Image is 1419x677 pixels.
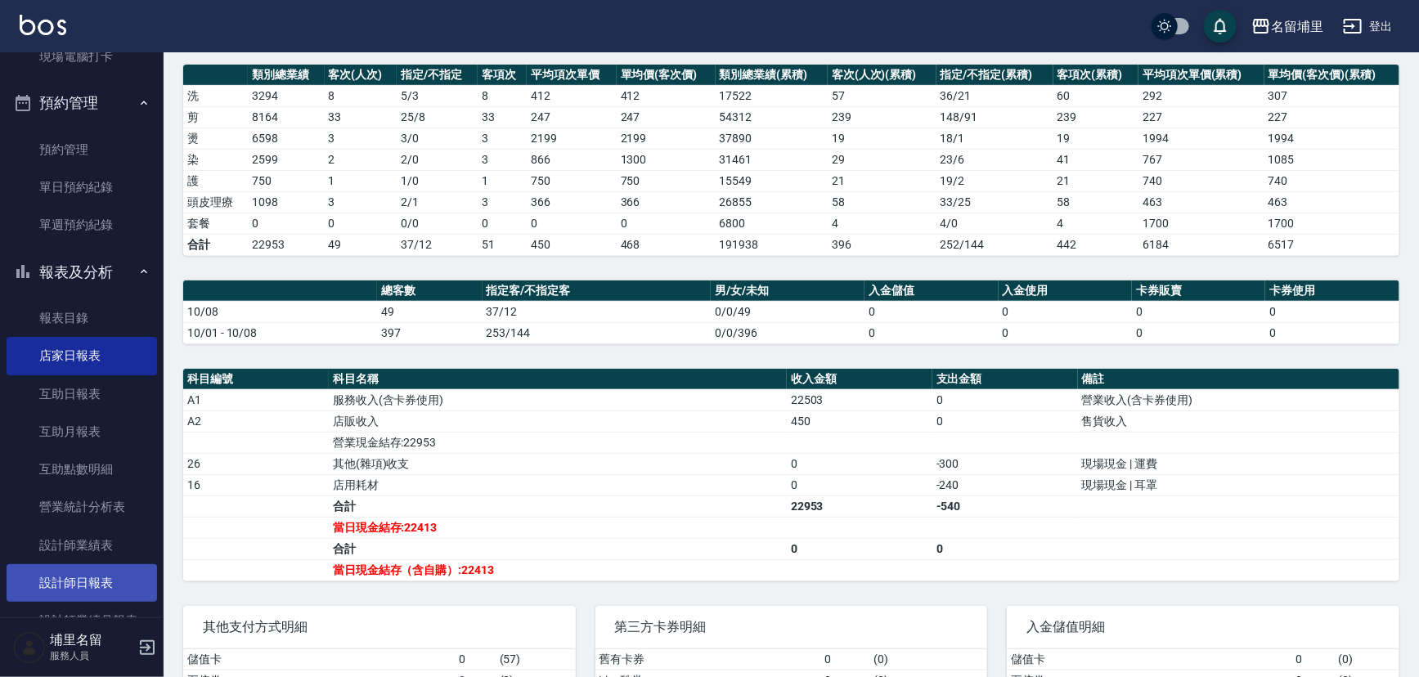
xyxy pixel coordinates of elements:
td: 366 [527,191,616,213]
button: 報表及分析 [7,251,157,294]
table: a dense table [183,280,1399,344]
a: 互助月報表 [7,413,157,451]
td: 253/144 [483,322,712,343]
td: 0 [999,301,1132,322]
td: 26855 [716,191,828,213]
td: 0 [527,213,616,234]
button: 名留埔里 [1245,10,1330,43]
td: 54312 [716,106,828,128]
td: 19 / 2 [936,170,1053,191]
td: 儲值卡 [183,649,456,670]
td: 1300 [617,149,716,170]
th: 客項次 [478,65,528,86]
td: 3 [478,128,528,149]
td: 0 / 0 [397,213,478,234]
td: 舊有卡券 [595,649,821,670]
img: Person [13,631,46,664]
td: 0 [617,213,716,234]
th: 類別總業績(累積) [716,65,828,86]
td: 8 [478,85,528,106]
td: A1 [183,389,329,410]
span: 第三方卡券明細 [615,619,968,635]
button: 登出 [1336,11,1399,42]
td: 60 [1053,85,1139,106]
td: 0 [1132,301,1265,322]
td: 5 / 3 [397,85,478,106]
td: 套餐 [183,213,248,234]
th: 指定/不指定 [397,65,478,86]
a: 單週預約紀錄 [7,206,157,244]
td: 2 / 0 [397,149,478,170]
td: 0 [787,538,932,559]
td: 57 [828,85,936,106]
td: 0 [821,649,869,670]
td: 37/12 [397,234,478,255]
td: 3 [325,191,397,213]
td: 33 [325,106,397,128]
td: -240 [932,474,1078,495]
th: 平均項次單價(累積) [1138,65,1264,86]
td: A2 [183,410,329,432]
td: 468 [617,234,716,255]
td: 1994 [1264,128,1399,149]
td: 店用耗材 [329,474,787,495]
td: 866 [527,149,616,170]
a: 營業統計分析表 [7,488,157,526]
a: 互助點數明細 [7,451,157,488]
td: 442 [1053,234,1139,255]
td: 4 [828,213,936,234]
td: 現場現金 | 耳罩 [1078,474,1399,495]
th: 客次(人次)(累積) [828,65,936,86]
td: 8164 [248,106,324,128]
td: 店販收入 [329,410,787,432]
td: ( 0 ) [1334,649,1399,670]
td: 2199 [617,128,716,149]
td: 227 [1264,106,1399,128]
td: 22953 [787,495,932,517]
td: 58 [828,191,936,213]
td: 0 [787,474,932,495]
td: 767 [1138,149,1264,170]
th: 平均項次單價 [527,65,616,86]
td: 22953 [248,234,324,255]
td: ( 0 ) [869,649,987,670]
th: 指定/不指定(累積) [936,65,1053,86]
td: 10/08 [183,301,377,322]
a: 預約管理 [7,131,157,168]
a: 互助日報表 [7,375,157,413]
a: 設計師業績表 [7,527,157,564]
td: 41 [1053,149,1139,170]
td: 0/0/49 [711,301,864,322]
td: 0 [864,301,998,322]
td: 31461 [716,149,828,170]
th: 指定客/不指定客 [483,280,712,302]
td: 6517 [1264,234,1399,255]
td: 6800 [716,213,828,234]
td: 10/01 - 10/08 [183,322,377,343]
img: Logo [20,15,66,35]
th: 備註 [1078,369,1399,390]
td: 22503 [787,389,932,410]
th: 單均價(客次價) [617,65,716,86]
td: 0 [248,213,324,234]
td: 0 [1132,322,1265,343]
td: 當日現金結存:22413 [329,517,787,538]
td: 49 [325,234,397,255]
td: 6184 [1138,234,1264,255]
td: 740 [1138,170,1264,191]
td: 18 / 1 [936,128,1053,149]
th: 客次(人次) [325,65,397,86]
td: 450 [527,234,616,255]
td: 37890 [716,128,828,149]
td: 16 [183,474,329,495]
td: 現場現金 | 運費 [1078,453,1399,474]
td: 3 [478,191,528,213]
td: 2 / 1 [397,191,478,213]
td: 29 [828,149,936,170]
span: 其他支付方式明細 [203,619,556,635]
td: 8 [325,85,397,106]
td: 2199 [527,128,616,149]
td: 3 / 0 [397,128,478,149]
td: 0 [325,213,397,234]
td: 17522 [716,85,828,106]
